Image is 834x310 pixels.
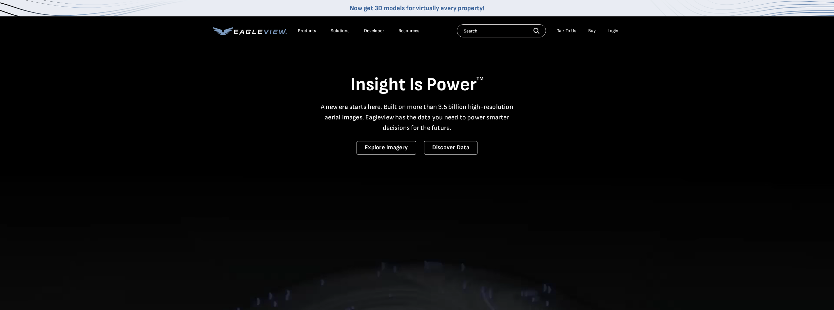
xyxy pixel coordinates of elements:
input: Search [457,24,546,37]
a: Developer [364,28,384,34]
p: A new era starts here. Built on more than 3.5 billion high-resolution aerial images, Eagleview ha... [317,102,517,133]
sup: TM [476,76,484,82]
a: Buy [588,28,596,34]
div: Resources [398,28,419,34]
a: Explore Imagery [357,141,416,155]
div: Solutions [331,28,350,34]
div: Products [298,28,316,34]
a: Discover Data [424,141,477,155]
div: Talk To Us [557,28,576,34]
h1: Insight Is Power [213,73,622,96]
a: Now get 3D models for virtually every property! [350,4,484,12]
div: Login [608,28,618,34]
